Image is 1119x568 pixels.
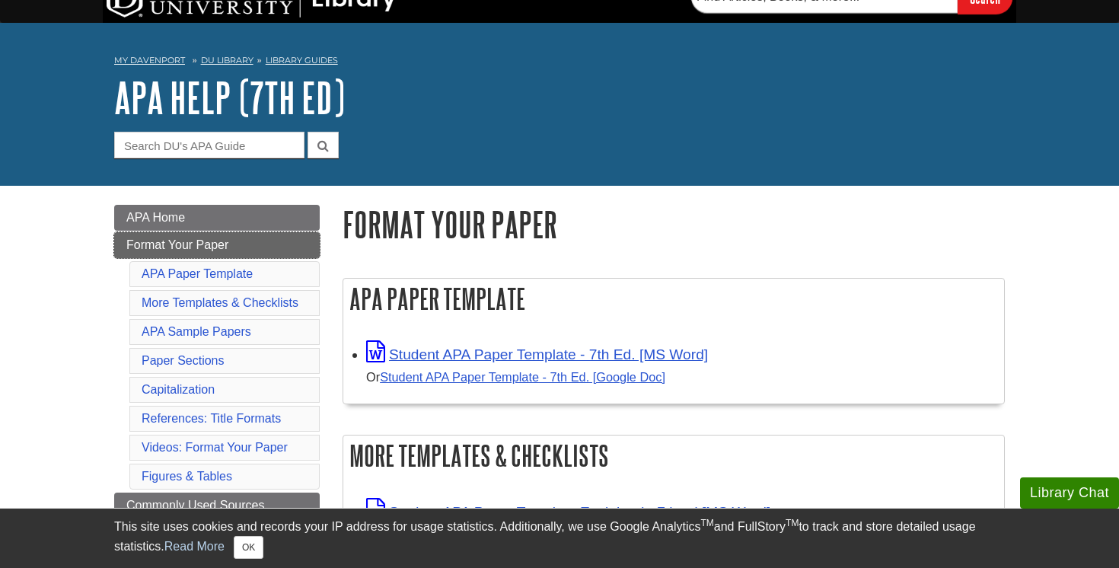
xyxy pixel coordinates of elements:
a: My Davenport [114,54,185,67]
a: Videos: Format Your Paper [142,441,288,454]
a: APA Home [114,205,320,231]
a: APA Help (7th Ed) [114,74,345,121]
div: This site uses cookies and records your IP address for usage statistics. Additionally, we use Goo... [114,518,1005,559]
sup: TM [786,518,799,528]
input: Search DU's APA Guide [114,132,304,158]
a: Link opens in new window [366,504,770,520]
h1: Format Your Paper [343,205,1005,244]
span: APA Home [126,211,185,224]
span: Commonly Used Sources [126,499,264,512]
a: Read More [164,540,225,553]
a: APA Paper Template [142,267,253,280]
a: Paper Sections [142,354,225,367]
a: Capitalization [142,383,215,396]
h2: More Templates & Checklists [343,436,1004,476]
a: More Templates & Checklists [142,296,298,309]
a: Link opens in new window [366,346,708,362]
a: Format Your Paper [114,232,320,258]
a: APA Sample Papers [142,325,251,338]
a: Commonly Used Sources [114,493,320,519]
span: Format Your Paper [126,238,228,251]
a: References: Title Formats [142,412,281,425]
a: Student APA Paper Template - 7th Ed. [Google Doc] [380,370,665,384]
button: Close [234,536,263,559]
a: Figures & Tables [142,470,232,483]
sup: TM [700,518,713,528]
h2: APA Paper Template [343,279,1004,319]
a: DU Library [201,55,253,65]
button: Library Chat [1020,477,1119,509]
small: Or [366,370,665,384]
a: Library Guides [266,55,338,65]
nav: breadcrumb [114,50,1005,75]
